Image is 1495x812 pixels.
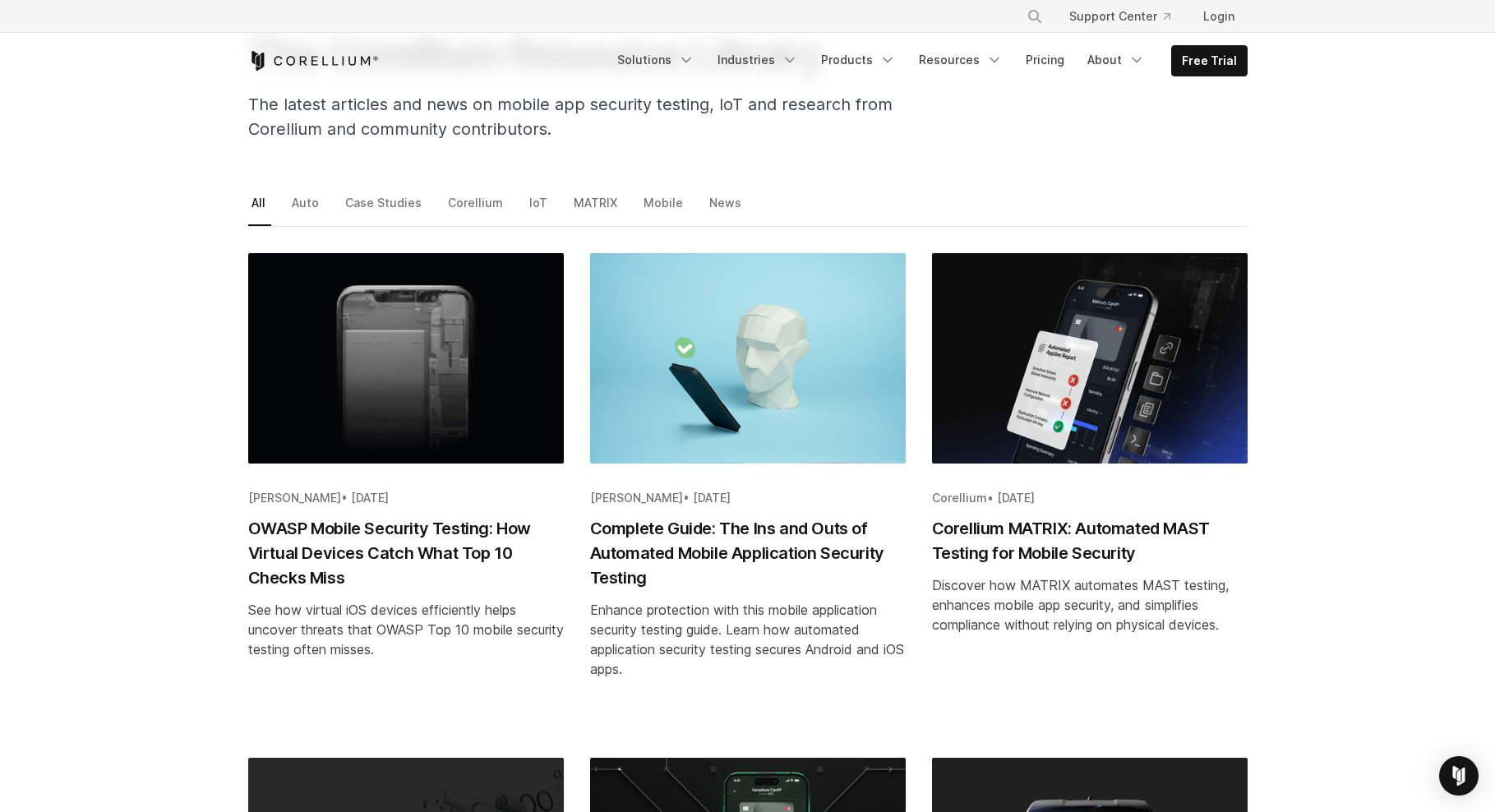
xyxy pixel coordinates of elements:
[1056,2,1184,31] a: Support Center
[590,253,906,464] img: Complete Guide: The Ins and Outs of Automated Mobile Application Security Testing
[590,490,906,506] div: •
[248,191,271,226] a: All
[932,253,1248,464] img: Corellium MATRIX: Automated MAST Testing for Mobile Security
[607,45,704,75] a: Solutions
[445,191,509,226] a: Corellium
[590,253,906,731] a: Blog post summary: Complete Guide: The Ins and Outs of Automated Mobile Application Security Testing
[932,516,1248,565] h2: Corellium MATRIX: Automated MAST Testing for Mobile Security
[932,253,1248,731] a: Blog post summary: Corellium MATRIX: Automated MAST Testing for Mobile Security
[1007,2,1248,31] div: Navigation Menu
[811,45,906,75] a: Products
[248,491,341,505] span: [PERSON_NAME]
[1020,2,1050,31] button: Search
[248,95,893,139] span: The latest articles and news on mobile app security testing, IoT and research from Corellium and ...
[288,191,325,226] a: Auto
[1016,45,1074,75] a: Pricing
[248,51,379,71] a: Corellium Home
[1190,2,1248,31] a: Login
[1172,46,1247,76] a: Free Trial
[932,491,987,505] span: Corellium
[248,516,564,590] h2: OWASP Mobile Security Testing: How Virtual Devices Catch What Top 10 Checks Miss
[590,600,906,679] div: Enhance protection with this mobile application security testing guide. Learn how automated appli...
[932,490,1248,506] div: •
[1439,756,1479,796] div: Open Intercom Messenger
[248,490,564,506] div: •
[640,191,689,226] a: Mobile
[590,516,906,590] h2: Complete Guide: The Ins and Outs of Automated Mobile Application Security Testing
[909,45,1013,75] a: Resources
[248,253,564,731] a: Blog post summary: OWASP Mobile Security Testing: How Virtual Devices Catch What Top 10 Checks Miss
[248,600,564,659] div: See how virtual iOS devices efficiently helps uncover threats that OWASP Top 10 mobile security t...
[590,491,683,505] span: [PERSON_NAME]
[997,491,1035,505] span: [DATE]
[570,191,623,226] a: MATRIX
[342,191,427,226] a: Case Studies
[706,191,747,226] a: News
[693,491,731,505] span: [DATE]
[351,491,389,505] span: [DATE]
[1077,45,1155,75] a: About
[526,191,553,226] a: IoT
[932,575,1248,634] div: Discover how MATRIX automates MAST testing, enhances mobile app security, and simplifies complian...
[248,253,564,464] img: OWASP Mobile Security Testing: How Virtual Devices Catch What Top 10 Checks Miss
[607,45,1248,76] div: Navigation Menu
[708,45,808,75] a: Industries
